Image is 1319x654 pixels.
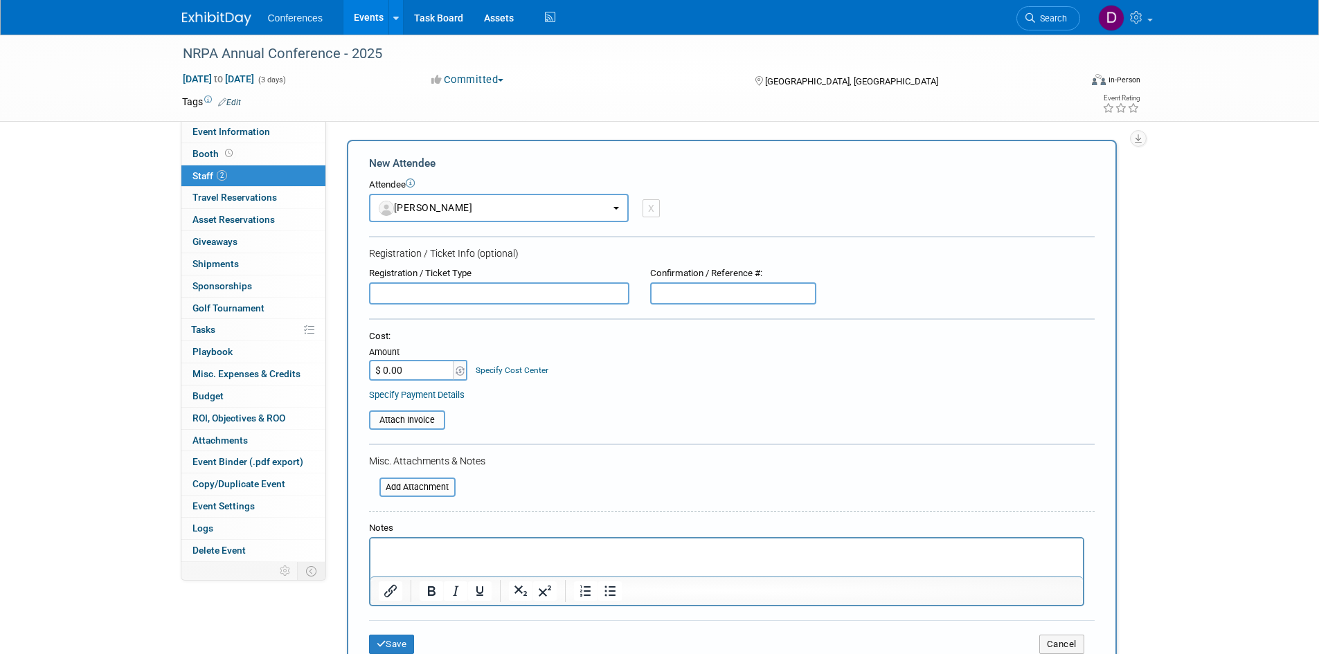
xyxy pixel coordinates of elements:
[192,478,285,489] span: Copy/Duplicate Event
[369,267,629,280] div: Registration / Ticket Type
[192,368,300,379] span: Misc. Expenses & Credits
[468,581,492,601] button: Underline
[427,73,509,87] button: Committed
[178,42,1059,66] div: NRPA Annual Conference - 2025
[1039,635,1084,654] button: Cancel
[765,76,938,87] span: [GEOGRAPHIC_DATA], [GEOGRAPHIC_DATA]
[182,73,255,85] span: [DATE] [DATE]
[222,148,235,158] span: Booth not reserved yet
[1102,95,1140,102] div: Event Rating
[181,540,325,561] a: Delete Event
[370,538,1083,576] iframe: Rich Text Area
[181,187,325,208] a: Travel Reservations
[192,456,303,467] span: Event Binder (.pdf export)
[369,156,1095,171] div: New Attendee
[369,522,1084,535] div: Notes
[181,473,325,495] a: Copy/Duplicate Event
[598,581,622,601] button: Bullet list
[181,341,325,363] a: Playbook
[181,496,325,517] a: Event Settings
[192,390,224,401] span: Budget
[192,302,264,314] span: Golf Tournament
[181,165,325,187] a: Staff2
[369,346,469,360] div: Amount
[192,170,227,181] span: Staff
[192,192,277,203] span: Travel Reservations
[273,562,298,580] td: Personalize Event Tab Strip
[182,12,251,26] img: ExhibitDay
[192,500,255,511] span: Event Settings
[217,170,227,181] span: 2
[181,143,325,165] a: Booth
[192,126,270,137] span: Event Information
[650,267,816,280] div: Confirmation / Reference #:
[191,324,215,335] span: Tasks
[1098,5,1124,31] img: Diane Arabia
[574,581,598,601] button: Numbered list
[192,236,237,247] span: Giveaways
[476,365,548,375] a: Specify Cost Center
[212,73,225,84] span: to
[379,201,394,216] img: Associate-Profile-5.png
[998,72,1141,93] div: Event Format
[369,390,465,400] a: Specify Payment Details
[1035,13,1067,24] span: Search
[181,121,325,143] a: Event Information
[192,280,252,291] span: Sponsorships
[192,258,239,269] span: Shipments
[257,75,286,84] span: (3 days)
[181,430,325,451] a: Attachments
[297,562,325,580] td: Toggle Event Tabs
[192,435,248,446] span: Attachments
[192,412,285,424] span: ROI, Objectives & ROO
[444,581,467,601] button: Italic
[369,179,1095,192] div: Attendee
[420,581,443,601] button: Bold
[1092,74,1106,85] img: Format-Inperson.png
[369,246,1095,260] div: Registration / Ticket Info (optional)
[182,95,241,109] td: Tags
[181,385,325,407] a: Budget
[192,523,213,534] span: Logs
[181,451,325,473] a: Event Binder (.pdf export)
[181,363,325,385] a: Misc. Expenses & Credits
[369,635,415,654] button: Save
[181,253,325,275] a: Shipments
[218,98,241,107] a: Edit
[533,581,557,601] button: Superscript
[268,12,323,24] span: Conferences
[369,454,1095,468] div: Misc. Attachments & Notes
[379,202,473,213] span: [PERSON_NAME]
[192,148,235,159] span: Booth
[369,194,629,222] button: [PERSON_NAME]
[181,275,325,297] a: Sponsorships
[181,231,325,253] a: Giveaways
[181,518,325,539] a: Logs
[192,214,275,225] span: Asset Reservations
[643,199,660,217] div: Untag Attendee
[509,581,532,601] button: Subscript
[181,298,325,319] a: Golf Tournament
[181,408,325,429] a: ROI, Objectives & ROO
[181,209,325,230] a: Asset Reservations
[192,545,246,556] span: Delete Event
[192,346,233,357] span: Playbook
[181,319,325,340] a: Tasks
[369,330,1095,343] div: Cost:
[1016,6,1080,30] a: Search
[379,581,402,601] button: Insert/edit link
[1108,75,1140,85] div: In-Person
